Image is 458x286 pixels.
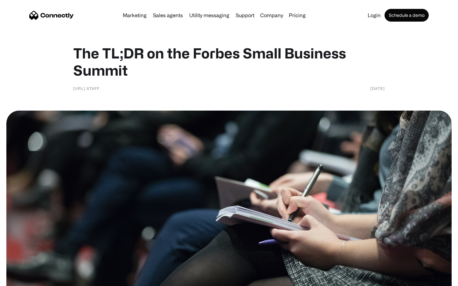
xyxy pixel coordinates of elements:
[370,85,385,92] div: [DATE]
[13,275,38,284] ul: Language list
[260,11,283,20] div: Company
[6,275,38,284] aside: Language selected: English
[120,13,149,18] a: Marketing
[385,9,429,22] a: Schedule a demo
[286,13,308,18] a: Pricing
[365,13,383,18] a: Login
[233,13,257,18] a: Support
[73,44,385,79] h1: The TL;DR on the Forbes Small Business Summit
[150,13,185,18] a: Sales agents
[187,13,232,18] a: Utility messaging
[73,85,100,92] div: [URL] Staff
